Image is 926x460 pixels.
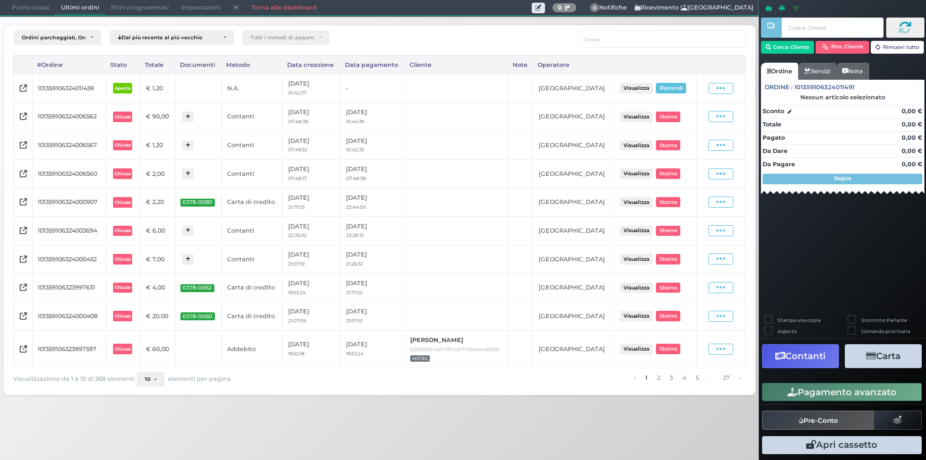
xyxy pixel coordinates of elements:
[22,35,85,41] div: Ordini parcheggiati, Ordini aperti, Ordini chiusi
[762,436,922,454] button: Apri cassetto
[656,344,680,354] button: Storno
[533,330,613,368] td: [GEOGRAPHIC_DATA]
[341,245,405,274] td: [DATE]
[834,175,851,182] strong: Segue
[115,86,131,91] b: Aperto
[283,302,341,330] td: [DATE]
[620,197,653,207] button: Visualizza
[245,1,322,15] a: Torna alla dashboard
[141,188,176,217] td: € 2,20
[346,261,363,267] small: 21:26:32
[341,188,405,217] td: [DATE]
[533,274,613,302] td: [GEOGRAPHIC_DATA]
[620,254,653,264] button: Visualizza
[341,56,405,74] div: Data pagamento
[777,317,820,323] label: Stampa una copia
[782,18,883,38] input: Codice Cliente
[902,121,922,128] strong: 0,00 €
[763,134,785,141] strong: Pagato
[32,56,106,74] div: #Ordine
[288,118,308,124] small: 07:48:39
[763,160,795,168] strong: Da Pagare
[642,372,650,384] a: alla pagina 1
[341,330,405,368] td: [DATE]
[656,197,680,207] button: Storno
[32,131,106,160] td: 101359106324006567
[243,30,330,45] button: Tutti i metodi di pagamento
[283,245,341,274] td: [DATE]
[115,200,131,205] b: Chiuso
[656,168,680,178] button: Storno
[533,56,613,74] div: Operatore
[902,107,922,115] strong: 0,00 €
[180,199,214,207] span: 0378-0080
[836,63,869,80] a: Note
[283,274,341,302] td: [DATE]
[410,355,430,362] span: HOTEL
[145,376,150,382] span: 10
[861,328,910,335] label: Comanda prioritaria
[761,93,924,101] div: Nessun articolo selezionato
[533,131,613,160] td: [GEOGRAPHIC_DATA]
[410,346,499,352] small: b25f3283-1457-11f0-b87f-02dee4366319
[105,1,175,15] span: Ritiri programmati
[141,330,176,368] td: € 60,00
[288,289,306,295] small: 19:53:24
[115,142,131,148] b: Chiuso
[693,372,702,384] a: alla pagina 5
[250,35,314,41] div: Tutti i metodi di pagamento
[620,226,653,236] button: Visualizza
[341,159,405,188] td: [DATE]
[902,147,922,155] strong: 0,00 €
[115,228,131,233] b: Chiuso
[620,311,653,321] button: Visualizza
[346,232,364,238] small: 23:28:15
[175,1,227,15] span: Impostazioni
[118,35,219,41] div: Dal più recente al più vecchio
[141,274,176,302] td: € 4,00
[341,217,405,245] td: [DATE]
[816,41,869,54] button: Rim. Cliente
[141,56,176,74] div: Totale
[175,56,222,74] div: Documenti
[533,302,613,330] td: [GEOGRAPHIC_DATA]
[222,245,283,274] td: Contanti
[620,344,653,354] button: Visualizza
[32,302,106,330] td: 101359106324000408
[346,175,366,181] small: 07:48:38
[283,330,341,368] td: [DATE]
[106,56,141,74] div: Stato
[283,217,341,245] td: [DATE]
[222,274,283,302] td: Carta di credito
[679,372,689,384] a: alla pagina 4
[32,188,106,217] td: 101359106324000907
[222,302,283,330] td: Carta di credito
[533,103,613,131] td: [GEOGRAPHIC_DATA]
[141,131,176,160] td: € 1,20
[533,217,613,245] td: [GEOGRAPHIC_DATA]
[283,56,341,74] div: Data creazione
[341,131,405,160] td: [DATE]
[765,83,793,92] span: Ordine :
[32,103,106,131] td: 101359106324006562
[346,118,364,124] small: 10:44:19
[902,160,922,168] strong: 0,00 €
[410,336,463,344] b: [PERSON_NAME]
[761,63,798,80] a: Ordine
[346,204,366,210] small: 23:44:00
[141,302,176,330] td: € 20,00
[346,289,362,295] small: 21:17:02
[763,147,787,155] strong: Da Dare
[115,285,131,290] b: Chiuso
[620,140,653,150] button: Visualizza
[288,261,305,267] small: 21:07:51
[32,330,106,368] td: 101359106323997597
[763,107,784,116] strong: Sconto
[180,312,214,320] span: 0378-0060
[777,328,797,335] label: Asporto
[283,74,341,103] td: [DATE]
[794,83,854,92] span: 101359106324011491
[762,383,922,401] button: Pagamento avanzato
[654,372,663,384] a: alla pagina 2
[667,372,676,384] a: alla pagina 3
